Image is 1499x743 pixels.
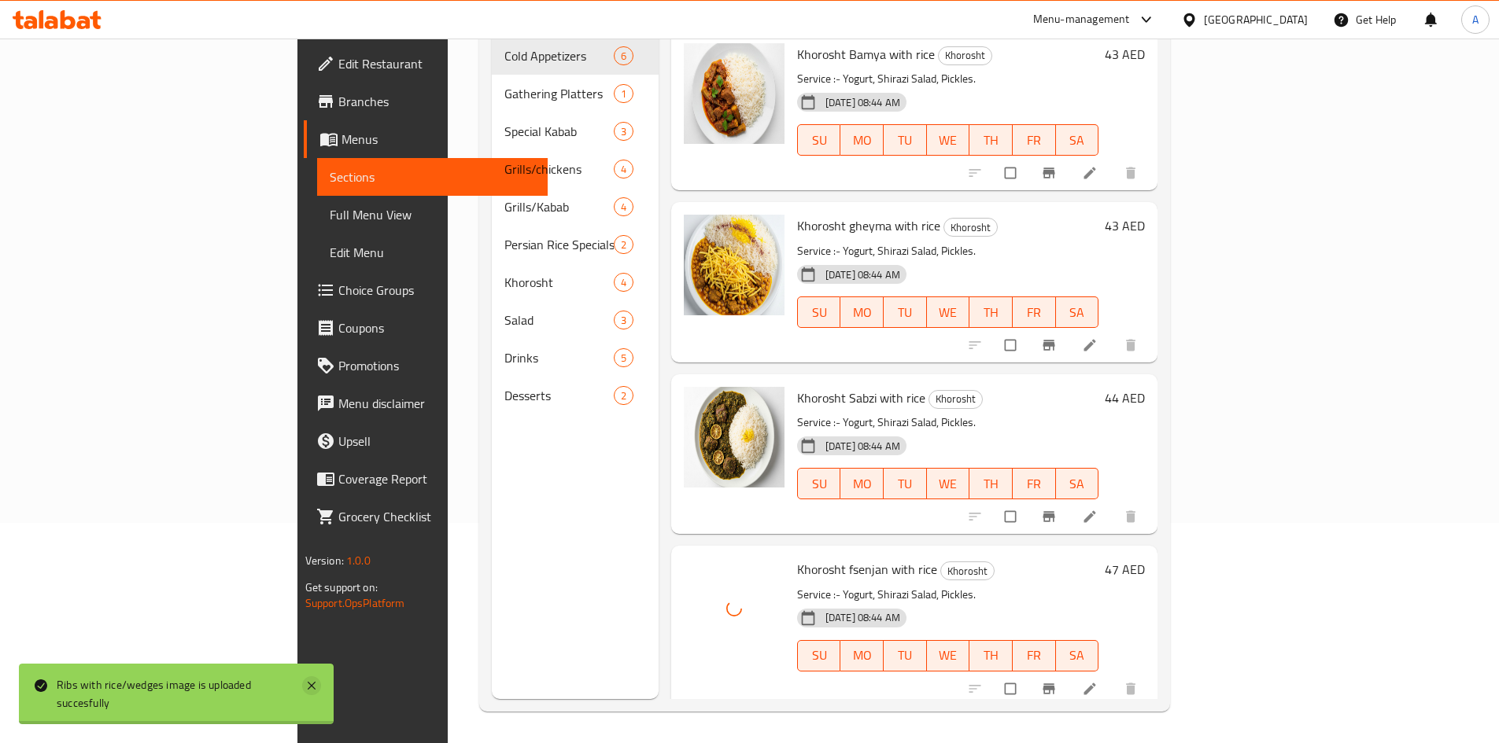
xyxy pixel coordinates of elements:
[615,388,633,403] span: 2
[1062,473,1093,495] span: SA
[492,112,659,150] div: Special Kabab3
[797,413,1099,432] p: Service :- Yogurt, Shirazi Salad, Pickles.
[1019,129,1050,152] span: FR
[1062,129,1093,152] span: SA
[305,550,344,571] span: Version:
[338,281,535,300] span: Choice Groups
[969,296,1013,328] button: TH
[804,473,835,495] span: SU
[1013,640,1056,671] button: FR
[304,422,548,460] a: Upsell
[304,45,548,83] a: Edit Restaurant
[929,390,982,408] span: Khorosht
[1032,671,1069,706] button: Branch-specific-item
[941,562,994,580] span: Khorosht
[890,129,921,152] span: TU
[504,386,613,405] span: Desserts
[797,69,1099,89] p: Service :- Yogurt, Shirazi Salad, Pickles.
[1032,499,1069,534] button: Branch-specific-item
[819,95,906,110] span: [DATE] 08:44 AM
[797,241,1099,261] p: Service :- Yogurt, Shirazi Salad, Pickles.
[929,390,983,409] div: Khorosht
[1062,301,1093,324] span: SA
[492,377,659,414] div: Desserts2
[305,593,405,613] a: Support.OpsPlatform
[504,348,613,367] div: Drinks
[492,188,659,226] div: Grills/Kabab4
[304,120,548,158] a: Menus
[304,347,548,384] a: Promotions
[615,237,633,252] span: 2
[847,301,877,324] span: MO
[492,339,659,377] div: Drinks5
[797,386,925,410] span: Khorosht Sabzi with rice
[305,577,378,598] span: Get support on:
[492,226,659,263] div: Persian Rice Specials2
[492,75,659,112] div: Gathering Platters1
[1105,215,1145,237] h6: 43 AED
[927,296,970,328] button: WE
[1019,301,1050,324] span: FR
[797,296,841,328] button: SU
[492,150,659,188] div: Grills/chickens4
[614,311,633,329] div: items
[614,122,633,141] div: items
[304,460,548,498] a: Coverage Report
[933,129,964,152] span: WE
[1019,473,1050,495] span: FR
[884,296,927,328] button: TU
[615,86,633,101] span: 1
[890,473,921,495] span: TU
[304,83,548,120] a: Branches
[1113,499,1151,534] button: delete
[1113,328,1151,362] button: delete
[995,330,1028,360] span: Select to update
[614,273,633,292] div: items
[969,640,1013,671] button: TH
[1472,11,1479,28] span: A
[330,167,535,186] span: Sections
[940,561,995,580] div: Khorosht
[1056,124,1099,156] button: SA
[504,160,613,178] span: Grills/chickens
[1082,681,1101,697] a: Edit menu item
[615,162,633,177] span: 4
[890,301,921,324] span: TU
[1082,509,1101,524] a: Edit menu item
[927,640,970,671] button: WE
[933,644,964,667] span: WE
[304,309,548,347] a: Coupons
[847,473,877,495] span: MO
[847,644,877,667] span: MO
[1013,296,1056,328] button: FR
[614,386,633,405] div: items
[969,124,1013,156] button: TH
[317,234,548,271] a: Edit Menu
[614,348,633,367] div: items
[797,640,841,671] button: SU
[1105,558,1145,580] h6: 47 AED
[797,557,937,581] span: Khorosht fsenjan with rice
[504,84,613,103] span: Gathering Platters
[615,275,633,290] span: 4
[797,585,1099,605] p: Service :- Yogurt, Shirazi Salad, Pickles.
[504,235,613,254] span: Persian Rice Specials
[840,124,884,156] button: MO
[933,301,964,324] span: WE
[504,311,613,329] span: Salad
[338,92,535,111] span: Branches
[57,676,290,712] div: Ribs with rice/wedges image is uploaded succesfully
[317,158,548,196] a: Sections
[684,215,785,315] img: Khorosht gheyma with rice
[330,243,535,262] span: Edit Menu
[338,356,535,375] span: Promotions
[804,129,835,152] span: SU
[615,49,633,64] span: 6
[684,43,785,144] img: Khorosht Bamya with rice
[304,384,548,422] a: Menu disclaimer
[1033,10,1130,29] div: Menu-management
[1056,640,1099,671] button: SA
[615,124,633,139] span: 3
